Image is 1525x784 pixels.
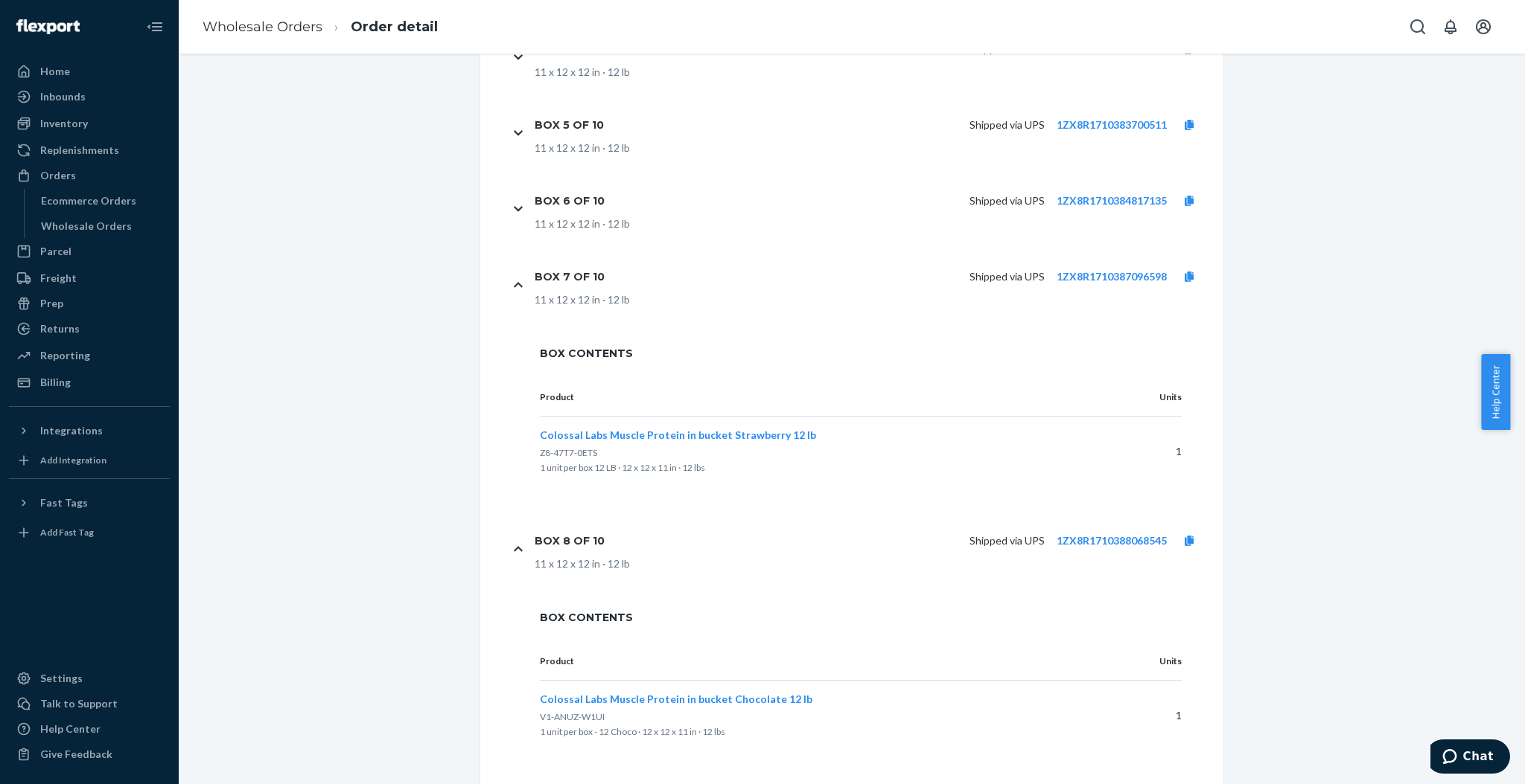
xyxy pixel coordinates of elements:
[9,742,170,766] button: Give Feedback
[40,64,70,79] div: Home
[9,521,170,544] a: Add Fast Tag
[9,449,170,472] a: Add Integration
[40,671,83,686] div: Settings
[9,419,170,443] button: Integrations
[9,60,170,83] a: Home
[40,423,103,438] div: Integrations
[40,321,80,336] div: Returns
[34,189,171,213] a: Ecommerce Orders
[540,391,1095,404] p: Product
[41,193,136,208] div: Ecommerce Orders
[9,692,170,716] button: Talk to Support
[540,711,605,722] span: V1-ANUZ-W1UI
[1119,444,1182,459] p: 1
[40,244,71,259] div: Parcel
[9,85,170,109] a: Inbounds
[9,370,170,394] a: Billing
[1468,12,1498,42] button: Open account menu
[1057,534,1167,547] a: 1ZX8R1710388068545
[140,12,170,42] button: Close Navigation
[970,193,1045,208] p: Shipped via UPS
[1119,708,1182,723] p: 1
[540,428,816,443] button: Colossal Labs Muscle Protein in bucket Strawberry 12 lb
[9,317,170,341] a: Returns
[16,19,80,34] img: Flexport logo
[40,722,101,736] div: Help Center
[1119,391,1182,404] p: Units
[540,692,812,707] button: Colossal Labs Muscle Protein in bucket Chocolate 12 lb
[535,65,1212,80] div: 11 x 12 x 12 in · 12 lb
[535,270,605,283] h1: Box 7 of 10
[191,5,450,49] ol: breadcrumbs
[9,138,170,162] a: Replenishments
[1057,270,1167,283] a: 1ZX8R1710387096598
[40,526,94,539] div: Add Fast Tag
[41,219,132,234] div: Wholesale Orders
[40,375,71,390] div: Billing
[970,269,1045,284] p: Shipped via UPS
[1430,739,1510,777] iframe: Opens a widget where you can chat to one of our agents
[535,118,604,132] h1: Box 5 of 10
[40,89,86,104] div: Inbounds
[540,655,1095,668] p: Product
[1057,194,1167,207] a: 1ZX8R1710384817135
[9,240,170,263] a: Parcel
[203,19,322,35] a: Wholesale Orders
[40,168,76,183] div: Orders
[40,747,112,762] div: Give Feedback
[535,534,605,547] h1: Box 8 of 10
[9,292,170,315] a: Prep
[970,118,1045,132] p: Shipped via UPS
[9,666,170,690] a: Settings
[535,216,1212,231] div: 11 x 12 x 12 in · 12 lb
[40,116,88,131] div: Inventory
[535,141,1212,155] div: 11 x 12 x 12 in · 12 lb
[1057,118,1167,131] a: 1ZX8R1710383700511
[1436,12,1465,42] button: Open notifications
[40,454,106,466] div: Add Integration
[40,143,119,158] div: Replenishments
[40,296,63,311] div: Prep
[1481,354,1510,430] button: Help Center
[351,19,438,35] a: Order detail
[40,348,90,363] div: Reporting
[9,266,170,290] a: Freight
[9,164,170,187] a: Orders
[540,724,1095,739] p: 1 unit per box - 12 Choco · 12 x 12 x 11 in · 12 lbs
[34,214,171,238] a: Wholesale Orders
[535,292,1212,307] div: 11 x 12 x 12 in · 12 lb
[540,447,597,458] span: Z8-47T7-0ETS
[9,491,170,515] button: Fast Tags
[40,696,118,711] div: Talk to Support
[540,610,1182,625] span: Box Contents
[540,460,1095,475] p: 1 unit per box 12 LB · 12 x 12 x 11 in · 12 lbs
[1403,12,1433,42] button: Open Search Box
[9,112,170,135] a: Inventory
[40,495,88,510] div: Fast Tags
[540,428,816,441] span: Colossal Labs Muscle Protein in bucket Strawberry 12 lb
[9,344,170,367] a: Reporting
[535,194,605,208] h1: Box 6 of 10
[40,271,77,286] div: Freight
[1119,655,1182,668] p: Units
[540,693,812,705] span: Colossal Labs Muscle Protein in bucket Chocolate 12 lb
[535,556,1212,571] div: 11 x 12 x 12 in · 12 lb
[9,717,170,741] a: Help Center
[540,346,1182,361] span: Box Contents
[970,533,1045,548] p: Shipped via UPS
